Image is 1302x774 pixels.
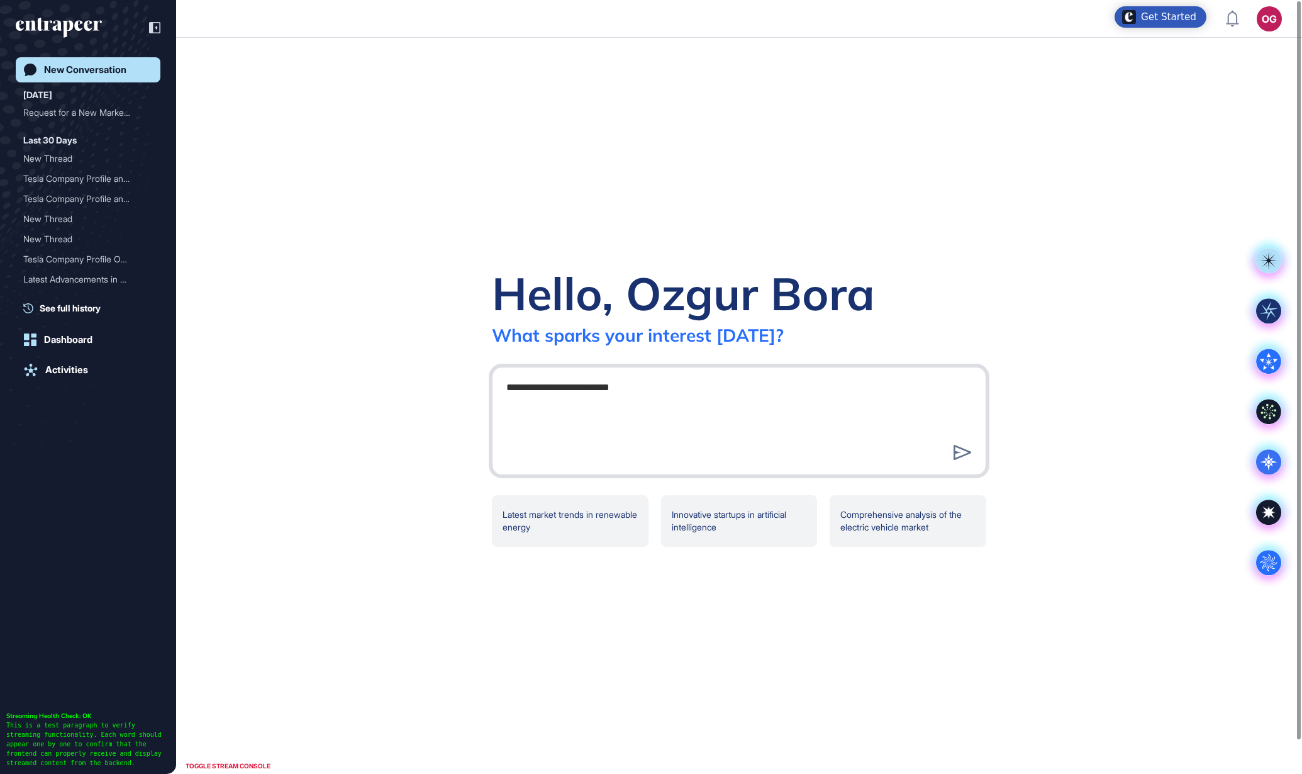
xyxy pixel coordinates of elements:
div: New Thread [23,209,143,229]
div: New Thread [23,229,153,249]
div: [DATE] [23,87,52,103]
div: New Conversation [44,64,126,76]
div: New Thread [23,149,143,169]
div: New Thread [23,209,153,229]
div: Request for a New Market Report [23,103,153,123]
div: Get Started [1141,11,1196,23]
div: Open Get Started checklist [1115,6,1206,28]
span: See full history [40,301,101,315]
div: Latest market trends in renewable energy [492,495,648,547]
div: Tesla Company Profile and... [23,189,143,209]
a: New Conversation [16,57,160,82]
a: See full history [23,301,160,315]
button: OG [1257,6,1282,31]
div: Innovative startups in artificial intelligence [661,495,818,547]
div: Tesla Company Profile Ove... [23,249,143,269]
div: Use Cases for AI Video Ed... [23,289,143,310]
div: New Thread [23,229,143,249]
div: Activities [45,364,88,376]
img: launcher-image-alternative-text [1122,10,1136,24]
div: Latest Advancements in El... [23,269,143,289]
div: Tesla Company Profile Overview [23,249,153,269]
a: Activities [16,357,160,383]
div: Hello, Ozgur Bora [492,265,875,322]
div: Last 30 Days [23,133,77,148]
div: TOGGLE STREAM CONSOLE [182,758,274,774]
div: Comprehensive analysis of the electric vehicle market [830,495,986,547]
div: Request for a New Market ... [23,103,143,123]
div: Tesla Company Profile and Insights [23,169,153,189]
div: What sparks your interest [DATE]? [492,324,784,346]
div: Latest Advancements in Electric Vehicle Battery Technologies and Their Applications [23,269,153,289]
div: Tesla Company Profile and Detailed Insights [23,189,153,209]
div: Dashboard [44,334,92,345]
div: entrapeer-logo [16,18,102,38]
div: Tesla Company Profile and... [23,169,143,189]
div: New Thread [23,149,153,169]
a: Dashboard [16,327,160,352]
div: Use Cases for AI Video Editor Tools [23,289,153,310]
